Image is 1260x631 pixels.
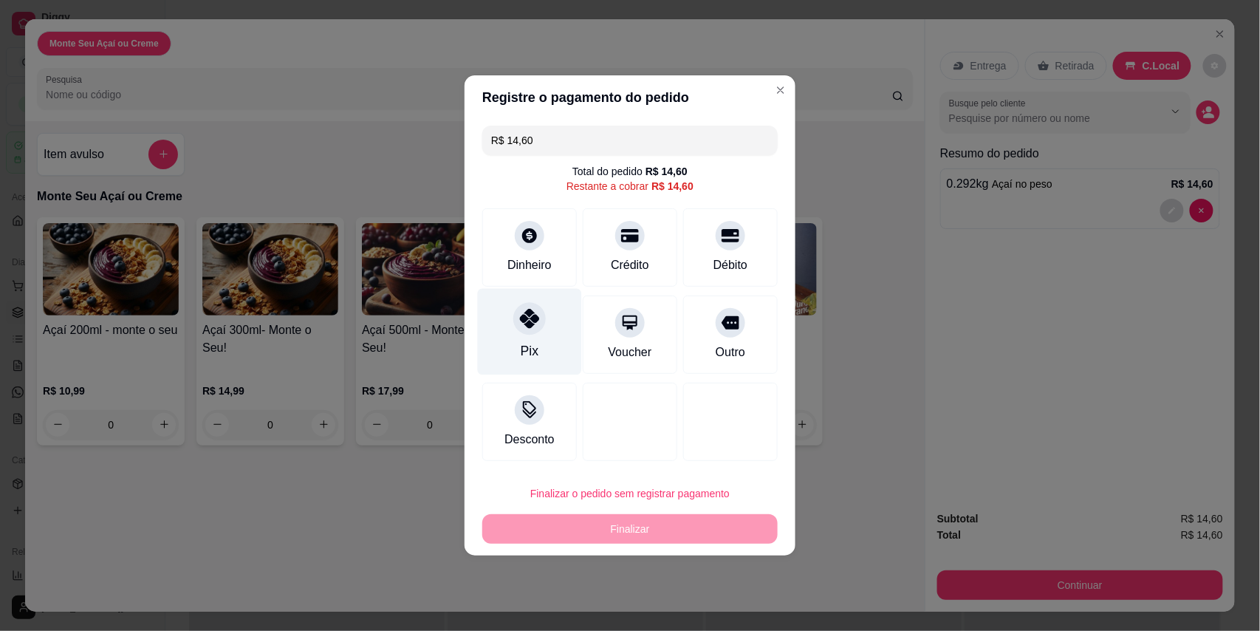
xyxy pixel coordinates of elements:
button: Close [769,78,792,102]
div: Total do pedido [572,164,688,179]
div: Pix [521,341,538,361]
div: Outro [716,344,745,361]
div: Desconto [504,431,555,448]
div: Voucher [609,344,652,361]
button: Finalizar o pedido sem registrar pagamento [482,479,778,508]
div: R$ 14,60 [651,179,694,194]
div: Restante a cobrar [566,179,694,194]
div: Débito [713,256,747,274]
input: Ex.: hambúrguer de cordeiro [491,126,769,155]
div: Crédito [611,256,649,274]
header: Registre o pagamento do pedido [465,75,795,120]
div: R$ 14,60 [646,164,688,179]
div: Dinheiro [507,256,552,274]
